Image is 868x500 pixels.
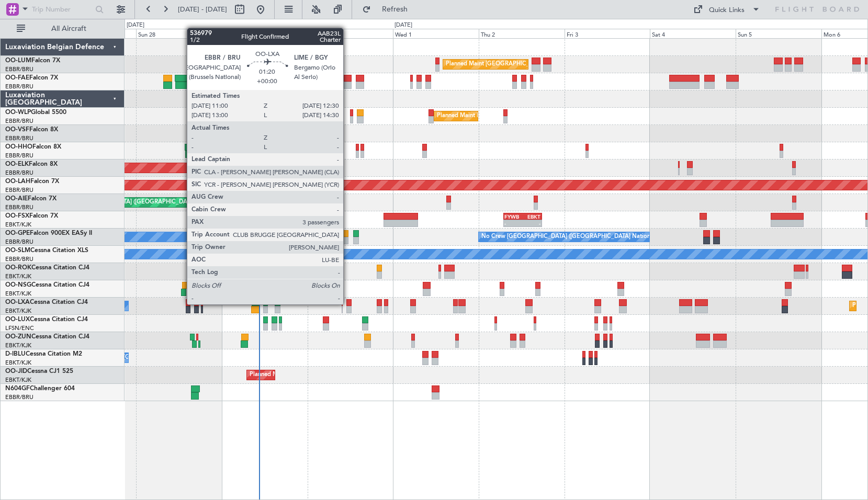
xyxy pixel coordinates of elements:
[5,299,30,305] span: OO-LXA
[5,316,88,323] a: OO-LUXCessna Citation CJ4
[178,5,227,14] span: [DATE] - [DATE]
[5,161,58,167] a: OO-ELKFalcon 8X
[523,220,541,226] div: -
[650,29,736,38] div: Sat 4
[5,247,88,254] a: OO-SLMCessna Citation XLS
[5,385,30,392] span: N604GF
[5,169,33,177] a: EBBR/BRU
[5,334,31,340] span: OO-ZUN
[5,213,58,219] a: OO-FSXFalcon 7X
[5,83,33,90] a: EBBR/BRU
[5,307,31,315] a: EBKT/KJK
[5,359,31,367] a: EBKT/KJK
[239,74,310,89] div: Owner Melsbroek Air Base
[5,282,89,288] a: OO-NSGCessna Citation CJ4
[565,29,650,38] div: Fri 3
[5,144,61,150] a: OO-HHOFalcon 8X
[5,117,33,125] a: EBBR/BRU
[5,127,58,133] a: OO-VSFFalcon 8X
[5,134,33,142] a: EBBR/BRU
[5,109,31,116] span: OO-WLP
[5,342,31,349] a: EBKT/KJK
[5,368,73,374] a: OO-JIDCessna CJ1 525
[688,1,765,18] button: Quick Links
[27,25,110,32] span: All Aircraft
[5,247,30,254] span: OO-SLM
[709,5,745,16] div: Quick Links
[5,376,31,384] a: EBKT/KJK
[5,230,92,236] a: OO-GPEFalcon 900EX EASy II
[5,265,31,271] span: OO-ROK
[5,178,30,185] span: OO-LAH
[5,213,29,219] span: OO-FSX
[5,75,58,81] a: OO-FAEFalcon 7X
[5,196,28,202] span: OO-AIE
[357,1,420,18] button: Refresh
[5,127,29,133] span: OO-VSF
[5,324,34,332] a: LFSN/ENC
[32,2,92,17] input: Trip Number
[5,161,29,167] span: OO-ELK
[5,230,30,236] span: OO-GPE
[5,272,31,280] a: EBKT/KJK
[394,21,412,30] div: [DATE]
[5,316,30,323] span: OO-LUX
[5,186,33,194] a: EBBR/BRU
[736,29,821,38] div: Sun 5
[5,221,31,229] a: EBKT/KJK
[5,196,57,202] a: OO-AIEFalcon 7X
[373,6,417,13] span: Refresh
[5,393,33,401] a: EBBR/BRU
[504,213,523,220] div: FYWB
[5,255,33,263] a: EBBR/BRU
[5,385,75,392] a: N604GFChallenger 604
[12,20,114,37] button: All Aircraft
[437,108,512,124] div: Planned Maint Milan (Linate)
[5,203,33,211] a: EBBR/BRU
[5,265,89,271] a: OO-ROKCessna Citation CJ4
[127,21,144,30] div: [DATE]
[5,75,29,81] span: OO-FAE
[5,109,66,116] a: OO-WLPGlobal 5500
[5,152,33,160] a: EBBR/BRU
[481,229,657,245] div: No Crew [GEOGRAPHIC_DATA] ([GEOGRAPHIC_DATA] National)
[5,65,33,73] a: EBBR/BRU
[523,213,541,220] div: EBKT
[5,178,59,185] a: OO-LAHFalcon 7X
[136,29,222,38] div: Sun 28
[479,29,565,38] div: Thu 2
[5,368,27,374] span: OO-JID
[308,29,393,38] div: Tue 30
[5,144,32,150] span: OO-HHO
[5,58,60,64] a: OO-LUMFalcon 7X
[393,29,479,38] div: Wed 1
[250,367,371,383] div: Planned Maint Kortrijk-[GEOGRAPHIC_DATA]
[5,290,31,298] a: EBKT/KJK
[5,282,31,288] span: OO-NSG
[5,299,88,305] a: OO-LXACessna Citation CJ4
[239,56,310,72] div: Owner Melsbroek Air Base
[504,220,523,226] div: -
[446,56,635,72] div: Planned Maint [GEOGRAPHIC_DATA] ([GEOGRAPHIC_DATA] National)
[5,351,82,357] a: D-IBLUCessna Citation M2
[222,29,308,38] div: Mon 29
[5,334,89,340] a: OO-ZUNCessna Citation CJ4
[5,351,26,357] span: D-IBLU
[5,58,31,64] span: OO-LUM
[5,238,33,246] a: EBBR/BRU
